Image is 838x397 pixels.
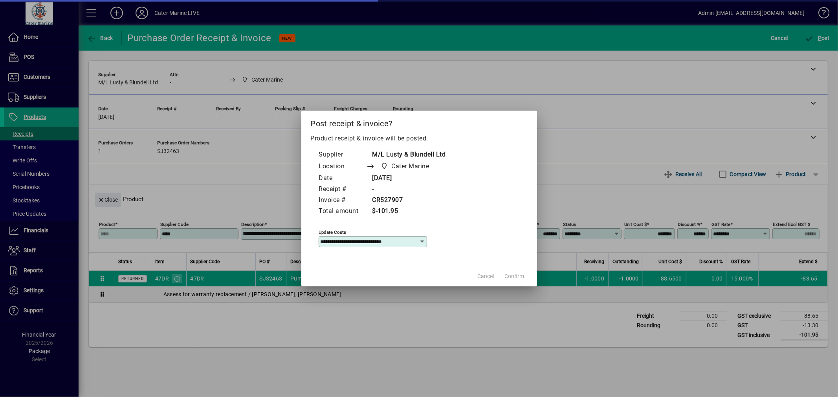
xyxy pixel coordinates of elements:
td: Date [319,173,367,184]
td: Supplier [319,149,367,160]
mat-label: Update costs [319,229,347,235]
p: Product receipt & invoice will be posted. [311,134,528,143]
td: $-101.95 [367,206,446,217]
span: Cater Marine [392,162,429,171]
td: CR527907 [367,195,446,206]
td: Receipt # [319,184,367,195]
td: Invoice # [319,195,367,206]
td: Total amount [319,206,367,217]
td: [DATE] [367,173,446,184]
td: M/L Lusty & Blundell Ltd [367,149,446,160]
h2: Post receipt & invoice? [301,111,537,133]
td: Location [319,160,367,173]
span: Cater Marine [379,161,433,172]
td: - [367,184,446,195]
